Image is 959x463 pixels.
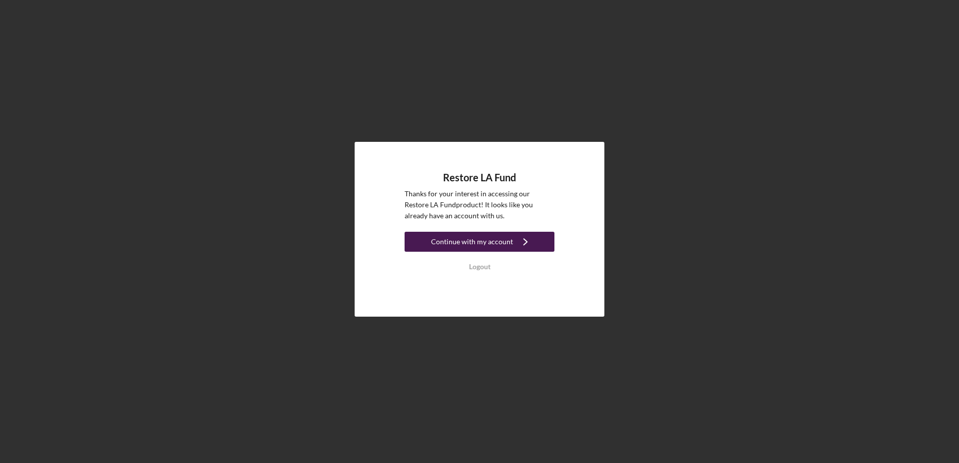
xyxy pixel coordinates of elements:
[405,257,554,277] button: Logout
[469,257,490,277] div: Logout
[443,172,516,183] h4: Restore LA Fund
[405,232,554,252] button: Continue with my account
[405,188,554,222] p: Thanks for your interest in accessing our Restore LA Fund product! It looks like you already have...
[431,232,513,252] div: Continue with my account
[405,232,554,254] a: Continue with my account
